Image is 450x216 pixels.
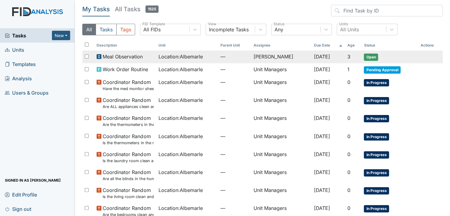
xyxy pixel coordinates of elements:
[103,66,148,73] span: Work Order Routine
[218,40,251,51] th: Toggle SortBy
[220,204,249,212] span: —
[5,176,61,185] span: Signed in as [PERSON_NAME]
[103,96,154,110] span: Coordinator Random Are ALL appliances clean and working properly?
[103,158,154,164] small: Is the laundry room clean and in good repair?
[159,169,203,176] span: Location : Albemarle
[220,96,249,104] span: —
[159,78,203,86] span: Location : Albemarle
[364,151,389,159] span: In Progress
[345,40,361,51] th: Toggle SortBy
[251,148,312,166] td: Unit Managers
[52,31,70,40] button: New
[347,115,350,121] span: 0
[103,78,154,92] span: Coordinator Random Have the med monitor sheets been filled out?
[347,54,350,60] span: 3
[159,114,203,122] span: Location : Albemarle
[85,43,89,47] input: Toggle All Rows Selected
[364,205,389,212] span: In Progress
[103,53,143,60] span: Meal Observation
[103,86,154,92] small: Have the med monitor sheets been filled out?
[5,32,52,39] a: Tasks
[364,79,389,86] span: In Progress
[314,133,330,139] span: [DATE]
[251,94,312,112] td: Unit Managers
[331,5,443,16] input: Find Task by ID
[347,187,350,193] span: 0
[251,51,312,63] td: [PERSON_NAME]
[96,24,117,35] button: Tasks
[159,66,203,73] span: Location : Albemarle
[143,26,161,33] div: All FIDs
[145,5,159,13] span: 1525
[103,169,154,182] span: Coordinator Random Are all the blinds in the home operational and clean?
[220,151,249,158] span: —
[159,151,203,158] span: Location : Albemarle
[314,115,330,121] span: [DATE]
[103,151,154,164] span: Coordinator Random Is the laundry room clean and in good repair?
[5,45,24,54] span: Units
[82,24,96,35] button: All
[364,133,389,141] span: In Progress
[347,151,350,157] span: 0
[364,97,389,104] span: In Progress
[156,40,218,51] th: Toggle SortBy
[251,166,312,184] td: Unit Managers
[103,104,154,110] small: Are ALL appliances clean and working properly?
[251,184,312,202] td: Unit Managers
[347,205,350,211] span: 0
[159,204,203,212] span: Location : Albemarle
[5,190,37,199] span: Edit Profile
[361,40,418,51] th: Toggle SortBy
[364,115,389,122] span: In Progress
[159,133,203,140] span: Location : Albemarle
[364,169,389,176] span: In Progress
[274,26,283,33] div: Any
[103,133,154,146] span: Coordinator Random Is the thermometers in the refrigerator reading between 34 degrees and 40 degr...
[116,24,135,35] button: Tags
[5,204,31,214] span: Sign out
[314,66,330,72] span: [DATE]
[82,5,110,13] h5: My Tasks
[340,26,359,33] div: All Units
[220,53,249,60] span: —
[103,140,154,146] small: Is the thermometers in the refrigerator reading between 34 degrees and 40 degrees?
[103,122,154,127] small: Are the thermometers in the freezer reading between 0 degrees and 10 degrees?
[314,205,330,211] span: [DATE]
[159,186,203,194] span: Location : Albemarle
[220,66,249,73] span: —
[314,187,330,193] span: [DATE]
[94,40,156,51] th: Toggle SortBy
[347,79,350,85] span: 0
[5,74,32,83] span: Analysis
[5,59,36,69] span: Templates
[314,54,330,60] span: [DATE]
[220,186,249,194] span: —
[103,114,154,127] span: Coordinator Random Are the thermometers in the freezer reading between 0 degrees and 10 degrees?
[220,114,249,122] span: —
[314,169,330,175] span: [DATE]
[251,130,312,148] td: Unit Managers
[364,187,389,194] span: In Progress
[115,5,159,13] h5: All Tasks
[209,26,249,33] div: Incomplete Tasks
[103,186,154,200] span: Coordinator Random Is the living room clean and in good repair?
[159,96,203,104] span: Location : Albemarle
[364,54,378,61] span: Open
[251,63,312,76] td: Unit Managers
[364,66,401,74] span: Pending Approval
[103,194,154,200] small: Is the living room clean and in good repair?
[251,112,312,130] td: Unit Managers
[251,40,312,51] th: Assignee
[312,40,345,51] th: Toggle SortBy
[347,133,350,139] span: 0
[159,53,203,60] span: Location : Albemarle
[220,78,249,86] span: —
[347,66,349,72] span: 1
[314,97,330,103] span: [DATE]
[314,79,330,85] span: [DATE]
[5,88,49,97] span: Users & Groups
[314,151,330,157] span: [DATE]
[220,133,249,140] span: —
[347,169,350,175] span: 0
